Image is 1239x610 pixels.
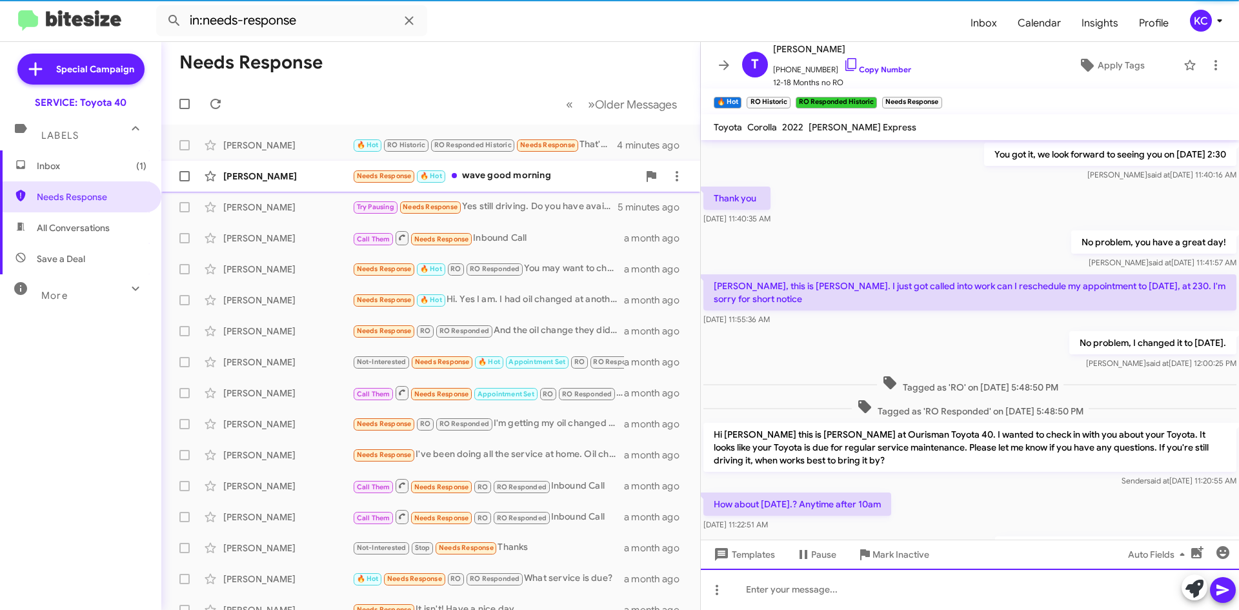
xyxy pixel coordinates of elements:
[387,574,442,583] span: Needs Response
[478,483,488,491] span: RO
[1128,543,1190,566] span: Auto Fields
[352,540,624,555] div: Thanks
[877,375,1063,394] span: Tagged as 'RO' on [DATE] 5:48:50 PM
[559,91,685,117] nav: Page navigation example
[223,201,352,214] div: [PERSON_NAME]
[624,325,690,338] div: a month ago
[1007,5,1071,42] a: Calendar
[995,536,1236,560] p: I have 10:45am open for [DATE] if that works for you?
[1071,5,1129,42] a: Insights
[882,97,942,108] small: Needs Response
[595,97,677,112] span: Older Messages
[223,573,352,585] div: [PERSON_NAME]
[747,97,790,108] small: RO Historic
[357,514,390,522] span: Call Them
[1122,476,1236,485] span: Sender [DATE] 11:20:55 AM
[1045,54,1177,77] button: Apply Tags
[223,542,352,554] div: [PERSON_NAME]
[357,203,394,211] span: Try Pausing
[1146,358,1169,368] span: said at
[357,574,379,583] span: 🔥 Hot
[223,139,352,152] div: [PERSON_NAME]
[624,263,690,276] div: a month ago
[41,290,68,301] span: More
[156,5,427,36] input: Search
[984,143,1236,166] p: You got it, we look forward to seeing you on [DATE] 2:30
[624,356,690,369] div: a month ago
[703,214,771,223] span: [DATE] 11:40:35 AM
[773,41,911,57] span: [PERSON_NAME]
[1149,258,1171,267] span: said at
[420,265,442,273] span: 🔥 Hot
[223,263,352,276] div: [PERSON_NAME]
[439,420,489,428] span: RO Responded
[520,141,575,149] span: Needs Response
[703,314,770,324] span: [DATE] 11:55:36 AM
[497,483,547,491] span: RO Responded
[811,543,836,566] span: Pause
[1129,5,1179,42] a: Profile
[588,96,595,112] span: »
[414,390,469,398] span: Needs Response
[1071,230,1236,254] p: No problem, you have a great day!
[37,221,110,234] span: All Conversations
[714,121,742,133] span: Toyota
[558,91,581,117] button: Previous
[17,54,145,85] a: Special Campaign
[809,121,916,133] span: [PERSON_NAME] Express
[352,230,624,246] div: Inbound Call
[960,5,1007,42] span: Inbox
[223,325,352,338] div: [PERSON_NAME]
[843,65,911,74] a: Copy Number
[1118,543,1200,566] button: Auto Fields
[1089,258,1236,267] span: [PERSON_NAME] [DATE] 11:41:57 AM
[782,121,803,133] span: 2022
[624,232,690,245] div: a month ago
[352,416,624,431] div: I'm getting my oil changed and fluids checked the 16th on [GEOGRAPHIC_DATA]
[414,235,469,243] span: Needs Response
[703,423,1236,472] p: Hi [PERSON_NAME] this is [PERSON_NAME] at Ourisman Toyota 40. I wanted to check in with you about...
[478,514,488,522] span: RO
[352,168,638,183] div: wave good morning
[617,139,690,152] div: 4 minutes ago
[223,170,352,183] div: [PERSON_NAME]
[624,511,690,524] div: a month ago
[747,121,777,133] span: Corolla
[478,358,500,366] span: 🔥 Hot
[470,574,519,583] span: RO Responded
[751,54,759,75] span: T
[1087,170,1236,179] span: [PERSON_NAME] [DATE] 11:40:16 AM
[136,159,146,172] span: (1)
[56,63,134,76] span: Special Campaign
[1147,170,1170,179] span: said at
[439,327,489,335] span: RO Responded
[497,514,547,522] span: RO Responded
[414,514,469,522] span: Needs Response
[773,76,911,89] span: 12-18 Months no RO
[580,91,685,117] button: Next
[352,447,624,462] div: I've been doing all the service at home. Oil changes and tire rotations every 6k miles
[415,358,470,366] span: Needs Response
[624,480,690,493] div: a month ago
[420,327,430,335] span: RO
[1069,331,1236,354] p: No problem, I changed it to [DATE].
[352,137,617,152] div: That's good,
[179,52,323,73] h1: Needs Response
[223,294,352,307] div: [PERSON_NAME]
[574,358,585,366] span: RO
[434,141,512,149] span: RO Responded Historic
[357,544,407,552] span: Not-Interested
[872,543,929,566] span: Mark Inactive
[509,358,565,366] span: Appointment Set
[852,399,1089,418] span: Tagged as 'RO Responded' on [DATE] 5:48:50 PM
[439,544,494,552] span: Needs Response
[223,356,352,369] div: [PERSON_NAME]
[711,543,775,566] span: Templates
[624,418,690,431] div: a month ago
[1086,358,1236,368] span: [PERSON_NAME] [DATE] 12:00:25 PM
[703,493,891,516] p: How about [DATE].? Anytime after 10am
[624,387,690,400] div: a month ago
[593,358,643,366] span: RO Responded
